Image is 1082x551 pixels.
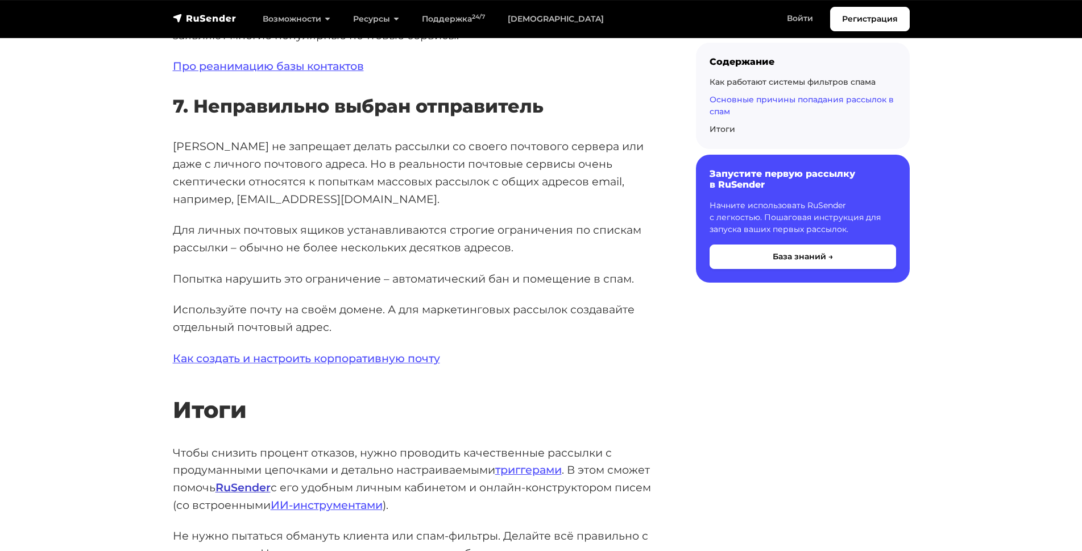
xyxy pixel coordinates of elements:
div: Содержание [710,56,896,67]
a: ИИ-инструментами [271,498,383,512]
h3: 7. Неправильно выбран отправитель [173,96,660,117]
button: База знаний → [710,245,896,269]
a: Поддержка24/7 [411,7,496,31]
p: Для личных почтовых ящиков устанавливаются строгие ограничения по спискам рассылки – обычно не бо... [173,221,660,256]
p: Попытка нарушить это ограничение – автоматический бан и помещение в спам. [173,270,660,288]
a: [DEMOGRAPHIC_DATA] [496,7,615,31]
a: Возможности [251,7,342,31]
p: [PERSON_NAME] не запрещает делать рассылки со своего почтового сервера или даже с личного почтово... [173,138,660,208]
a: Как создать и настроить корпоративную почту [173,351,440,365]
a: Запустите первую рассылку в RuSender Начните использовать RuSender с легкостью. Пошаговая инструк... [696,155,910,282]
p: Начните использовать RuSender с легкостью. Пошаговая инструкция для запуска ваших первых рассылок. [710,200,896,235]
a: Итоги [710,124,735,134]
p: Чтобы снизить процент отказов, нужно проводить качественные рассылки с продуманными цепочками и д... [173,444,660,514]
a: Как работают системы фильтров спама [710,77,876,87]
a: Регистрация [830,7,910,31]
a: Про реанимацию базы контактов [173,59,364,73]
a: Ресурсы [342,7,411,31]
a: RuSender [215,480,271,494]
sup: 24/7 [472,13,485,20]
h6: Запустите первую рассылку в RuSender [710,168,896,190]
a: Войти [776,7,824,30]
img: RuSender [173,13,237,24]
h2: Итоги [173,363,660,424]
p: Используйте почту на своём домене. А для маркетинговых рассылок создавайте отдельный почтовый адрес. [173,301,660,335]
a: Основные причины попадания рассылок в спам [710,94,894,117]
a: триггерами [495,463,562,477]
